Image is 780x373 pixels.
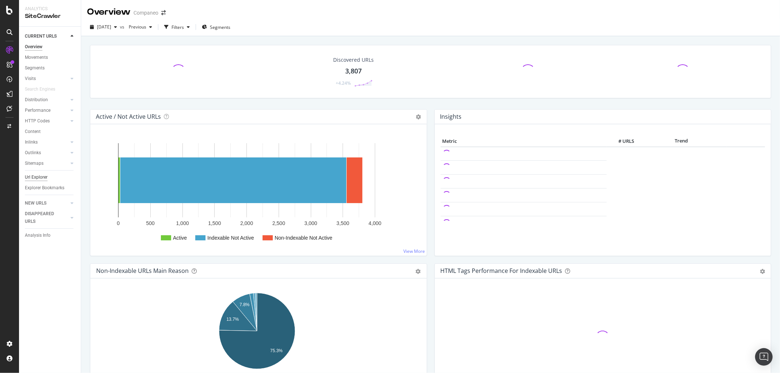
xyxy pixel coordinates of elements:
div: Non-Indexable URLs Main Reason [96,267,189,274]
text: Non-Indexable Not Active [275,235,332,241]
a: Content [25,128,76,136]
svg: A chart. [96,136,418,250]
div: Distribution [25,96,48,104]
div: Performance [25,107,50,114]
div: Filters [172,24,184,30]
text: 0 [117,220,120,226]
text: 7.8% [240,302,250,307]
text: Active [173,235,187,241]
text: 75.3% [270,348,283,353]
a: Explorer Bookmarks [25,184,76,192]
text: 2,500 [272,220,285,226]
a: CURRENT URLS [25,33,68,40]
div: SiteCrawler [25,12,75,20]
text: 2,000 [240,220,253,226]
text: 4,000 [369,220,381,226]
text: 1,000 [176,220,189,226]
div: DISAPPEARED URLS [25,210,62,225]
div: Content [25,128,41,136]
div: Analysis Info [25,232,50,239]
div: Companeo [133,9,158,16]
h4: Active / Not Active URLs [96,112,161,122]
div: Segments [25,64,45,72]
a: Movements [25,54,76,61]
text: 1,500 [208,220,221,226]
text: 500 [146,220,155,226]
a: Analysis Info [25,232,76,239]
div: 3,807 [345,66,362,76]
span: vs [120,24,126,30]
a: NEW URLS [25,199,68,207]
a: View More [404,248,425,254]
div: Visits [25,75,36,83]
a: HTTP Codes [25,117,68,125]
span: Previous [126,24,146,30]
a: DISAPPEARED URLS [25,210,68,225]
a: Visits [25,75,68,83]
div: +4.24% [336,80,351,86]
i: Options [416,114,421,119]
div: Movements [25,54,48,61]
button: Previous [126,21,155,33]
div: gear [416,269,421,274]
div: gear [760,269,765,274]
a: Sitemaps [25,160,68,167]
th: # URLS [607,136,636,147]
div: Search Engines [25,85,55,93]
text: Indexable Not Active [207,235,254,241]
div: Discovered URLs [333,56,374,64]
div: Sitemaps [25,160,44,167]
text: 3,500 [336,220,349,226]
span: 2025 Jul. 31st [97,24,111,30]
div: HTML Tags Performance for Indexable URLs [441,267,562,274]
div: Analytics [25,6,75,12]
button: [DATE] [87,21,120,33]
div: Open Intercom Messenger [755,348,773,366]
button: Segments [199,21,233,33]
a: Performance [25,107,68,114]
th: Trend [636,136,727,147]
div: HTTP Codes [25,117,50,125]
div: Overview [87,6,131,18]
div: NEW URLS [25,199,46,207]
a: Overview [25,43,76,51]
a: Segments [25,64,76,72]
div: Overview [25,43,42,51]
a: Outlinks [25,149,68,157]
span: Segments [210,24,230,30]
a: Distribution [25,96,68,104]
div: Inlinks [25,138,38,146]
a: Inlinks [25,138,68,146]
text: 13.7% [226,317,239,322]
button: Filters [161,21,193,33]
div: Outlinks [25,149,41,157]
div: Explorer Bookmarks [25,184,64,192]
a: Search Engines [25,85,63,93]
th: Metric [441,136,607,147]
text: 3,000 [304,220,317,226]
h4: Insights [440,112,462,122]
a: Url Explorer [25,174,76,181]
div: CURRENT URLS [25,33,57,40]
div: Url Explorer [25,174,48,181]
div: arrow-right-arrow-left [161,10,166,15]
